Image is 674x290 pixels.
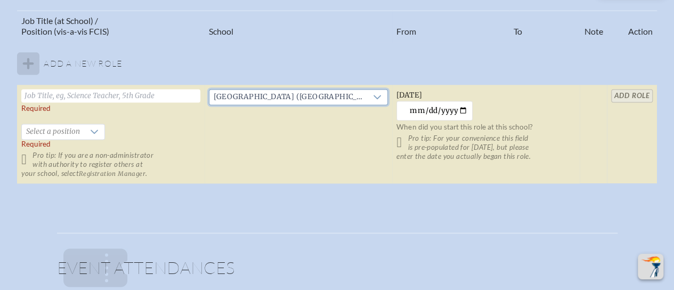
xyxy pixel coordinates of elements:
span: [DATE] [396,91,421,100]
span: Required [21,140,51,148]
span: Select a position [22,124,84,139]
img: To the top [640,256,661,277]
span: Registration Manager [79,170,145,178]
input: Job Title, eg, Science Teacher, 5th Grade [21,89,200,102]
button: Scroll Top [638,254,663,279]
p: When did you start this role at this school? [396,123,575,132]
label: Required [21,104,51,113]
th: Note [580,11,607,42]
th: School [205,11,392,42]
span: Millhopper Montessori School (Gainesville) [209,90,367,104]
h1: Event Attendances [57,259,618,285]
th: From [392,11,509,42]
th: Job Title (at School) / Position (vis-a-vis FCIS) [17,11,205,42]
p: Pro tip: If you are a non-administrator with authority to register others at your school, select . [21,151,200,178]
th: Action [607,11,656,42]
th: To [509,11,580,42]
p: Pro tip: For your convenience this field is pre-populated for [DATE], but please enter the date y... [396,134,575,161]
